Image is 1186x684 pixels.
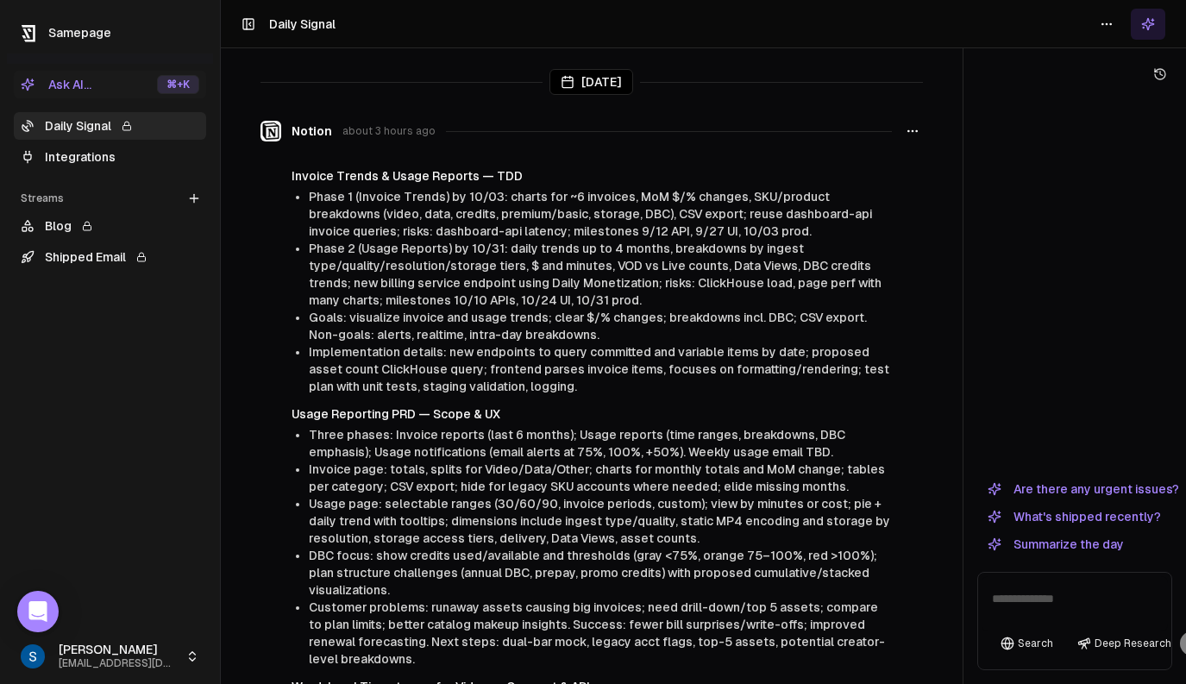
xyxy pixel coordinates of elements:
[977,506,1171,527] button: What's shipped recently?
[59,643,179,658] span: [PERSON_NAME]
[59,657,179,670] span: [EMAIL_ADDRESS][DOMAIN_NAME]
[14,112,206,140] a: Daily Signal
[309,311,867,342] span: Goals: visualize invoice and usage trends; clear $/% changes; breakdowns incl. DBC; CSV export. N...
[14,636,206,677] button: [PERSON_NAME][EMAIL_ADDRESS][DOMAIN_NAME]
[309,600,885,666] span: Customer problems: runaway assets causing big invoices; need drill-down/top 5 assets; compare to ...
[309,428,845,459] span: Three phases: Invoice reports (last 6 months); Usage reports (time ranges, breakdowns, DBC emphas...
[21,644,45,668] img: _image
[14,212,206,240] a: Blog
[14,185,206,212] div: Streams
[21,76,91,93] div: Ask AI...
[309,242,882,307] span: Phase 2 (Usage Reports) by 10/31: daily trends up to 4 months, breakdowns by ingest type/quality/...
[14,243,206,271] a: Shipped Email
[260,121,281,141] img: Notion
[48,26,111,40] span: Samepage
[977,534,1134,555] button: Summarize the day
[309,190,872,238] span: Phase 1 (Invoice Trends) by 10/03: charts for ~6 invoices, MoM $/% changes, SKU/product breakdown...
[292,122,332,140] span: Notion
[292,405,892,423] h4: Usage Reporting PRD — Scope & UX
[292,167,892,185] h4: Invoice Trends & Usage Reports — TDD
[157,75,199,94] div: ⌘ +K
[17,591,59,632] div: Open Intercom Messenger
[992,631,1062,656] button: Search
[14,71,206,98] button: Ask AI...⌘+K
[309,345,889,393] span: Implementation details: new endpoints to query committed and variable items by date; proposed ass...
[309,549,877,597] span: DBC focus: show credits used/available and thresholds (gray <75%, orange 75–100%, red >100%); pla...
[309,462,885,493] span: Invoice page: totals, splits for Video/Data/Other; charts for monthly totals and MoM change; tabl...
[549,69,633,95] div: [DATE]
[269,16,336,33] h1: Daily Signal
[14,143,206,171] a: Integrations
[342,124,436,138] span: about 3 hours ago
[1069,631,1180,656] button: Deep Research
[309,497,890,545] span: Usage page: selectable ranges (30/60/90, invoice periods, custom); view by minutes or cost; pie +...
